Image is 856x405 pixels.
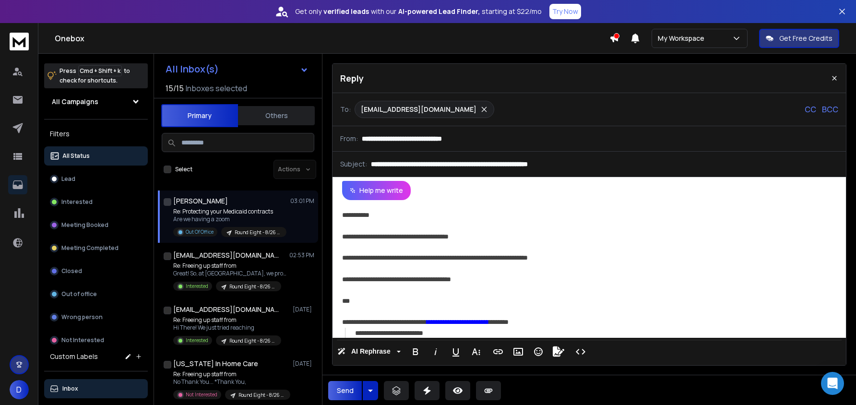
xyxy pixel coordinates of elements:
[44,92,148,111] button: All Campaigns
[44,331,148,350] button: Not Interested
[50,352,98,361] h3: Custom Labels
[173,215,286,223] p: Are we having a zoom
[61,336,104,344] p: Not Interested
[295,7,542,16] p: Get only with our starting at $22/mo
[549,4,581,19] button: Try Now
[173,250,279,260] h1: [EMAIL_ADDRESS][DOMAIN_NAME]
[805,104,816,115] p: CC
[173,324,281,332] p: Hi There! We just tried reaching
[238,105,315,126] button: Others
[235,229,281,236] p: Round Eight - 8/26 (Medicaid Compliance)
[340,159,367,169] p: Subject:
[658,34,708,43] p: My Workspace
[349,347,392,356] span: AI Rephrase
[173,359,258,369] h1: [US_STATE] In Home Care
[173,196,228,206] h1: [PERSON_NAME]
[61,221,108,229] p: Meeting Booked
[175,166,192,173] label: Select
[44,146,148,166] button: All Status
[186,83,247,94] h3: Inboxes selected
[61,267,82,275] p: Closed
[328,381,362,400] button: Send
[10,380,29,399] button: D
[293,306,314,313] p: [DATE]
[166,64,219,74] h1: All Inbox(s)
[571,342,590,361] button: Code View
[340,105,351,114] p: To:
[323,7,369,16] strong: verified leads
[61,313,103,321] p: Wrong person
[398,7,480,16] strong: AI-powered Lead Finder,
[44,192,148,212] button: Interested
[44,285,148,304] button: Out of office
[61,290,97,298] p: Out of office
[173,316,281,324] p: Re: Freeing up staff from
[173,305,279,314] h1: [EMAIL_ADDRESS][DOMAIN_NAME]
[61,198,93,206] p: Interested
[161,104,238,127] button: Primary
[186,228,214,236] p: Out Of Office
[44,379,148,398] button: Inbox
[186,337,208,344] p: Interested
[467,342,485,361] button: More Text
[229,337,275,345] p: Round Eight - 8/26 (Medicaid Compliance)
[186,283,208,290] p: Interested
[289,251,314,259] p: 02:53 PM
[44,238,148,258] button: Meeting Completed
[361,105,476,114] p: [EMAIL_ADDRESS][DOMAIN_NAME]
[52,97,98,107] h1: All Campaigns
[173,262,288,270] p: Re: Freeing up staff from
[173,378,288,386] p: No Thank You... *Thank You,
[779,34,832,43] p: Get Free Credits
[61,175,75,183] p: Lead
[44,215,148,235] button: Meeting Booked
[342,181,411,200] button: Help me write
[78,65,122,76] span: Cmd + Shift + k
[44,308,148,327] button: Wrong person
[44,262,148,281] button: Closed
[186,391,217,398] p: Not Interested
[44,169,148,189] button: Lead
[55,33,609,44] h1: Onebox
[822,104,838,115] p: BCC
[59,66,130,85] p: Press to check for shortcuts.
[44,127,148,141] h3: Filters
[166,83,184,94] span: 15 / 15
[293,360,314,368] p: [DATE]
[335,342,403,361] button: AI Rephrase
[821,372,844,395] div: Open Intercom Messenger
[406,342,425,361] button: Bold (⌘B)
[427,342,445,361] button: Italic (⌘I)
[509,342,527,361] button: Insert Image (⌘P)
[173,208,286,215] p: Re: Protecting your Medicaid contracts
[158,60,316,79] button: All Inbox(s)
[447,342,465,361] button: Underline (⌘U)
[61,244,119,252] p: Meeting Completed
[340,134,358,143] p: From:
[529,342,547,361] button: Emoticons
[489,342,507,361] button: Insert Link (⌘K)
[10,33,29,50] img: logo
[290,197,314,205] p: 03:01 PM
[759,29,839,48] button: Get Free Credits
[238,392,285,399] p: Round Eight - 8/26 (Medicaid Compliance)
[62,152,90,160] p: All Status
[229,283,275,290] p: Round Eight - 8/26 (Medicaid Compliance)
[552,7,578,16] p: Try Now
[173,270,288,277] p: Great! So, at [GEOGRAPHIC_DATA], we provide
[173,370,288,378] p: Re: Freeing up staff from
[340,71,364,85] p: Reply
[62,385,78,393] p: Inbox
